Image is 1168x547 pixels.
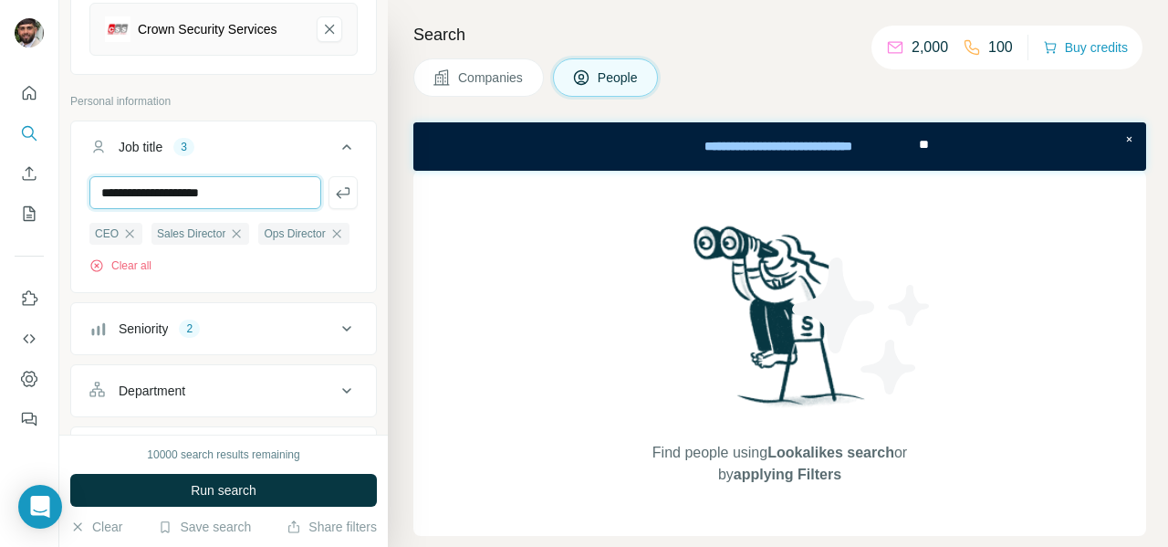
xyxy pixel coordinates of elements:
h4: Search [413,22,1146,47]
div: 3 [173,139,194,155]
span: applying Filters [734,467,841,482]
img: Surfe Illustration - Stars [780,244,944,408]
div: Crown Security Services [138,20,277,38]
div: 2 [179,321,200,337]
span: Lookalikes search [767,445,894,460]
p: Personal information [70,93,377,110]
div: Department [119,382,185,400]
button: Run search [70,474,377,507]
button: Search [15,117,44,150]
img: Crown Security Services-logo [105,16,130,42]
iframe: Banner [413,122,1146,171]
button: Buy credits [1043,35,1128,60]
img: Surfe Illustration - Woman searching with binoculars [685,221,875,425]
button: Crown Security Services-remove-button [317,16,342,42]
button: Clear all [89,258,151,274]
button: Save search [158,518,251,536]
span: Run search [191,481,256,500]
button: Clear [70,518,122,536]
span: Companies [458,68,525,87]
button: Quick start [15,77,44,110]
button: Enrich CSV [15,157,44,190]
button: Dashboard [15,363,44,395]
img: Avatar [15,18,44,47]
p: 100 [988,37,1013,58]
button: Job title3 [71,125,376,176]
span: CEO [95,226,119,242]
div: 10000 search results remaining [147,447,299,463]
button: My lists [15,197,44,230]
div: Job title [119,138,162,156]
button: Personal location [71,431,376,475]
button: Use Surfe API [15,322,44,355]
span: Ops Director [264,226,325,242]
p: 2,000 [912,37,948,58]
button: Seniority2 [71,307,376,351]
div: Seniority [119,320,168,338]
span: Sales Director [157,226,225,242]
span: People [598,68,640,87]
button: Share filters [287,518,377,536]
button: Feedback [15,403,44,436]
button: Use Surfe on LinkedIn [15,282,44,315]
span: Find people using or by [633,442,925,486]
button: Department [71,369,376,413]
div: Open Intercom Messenger [18,485,62,529]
